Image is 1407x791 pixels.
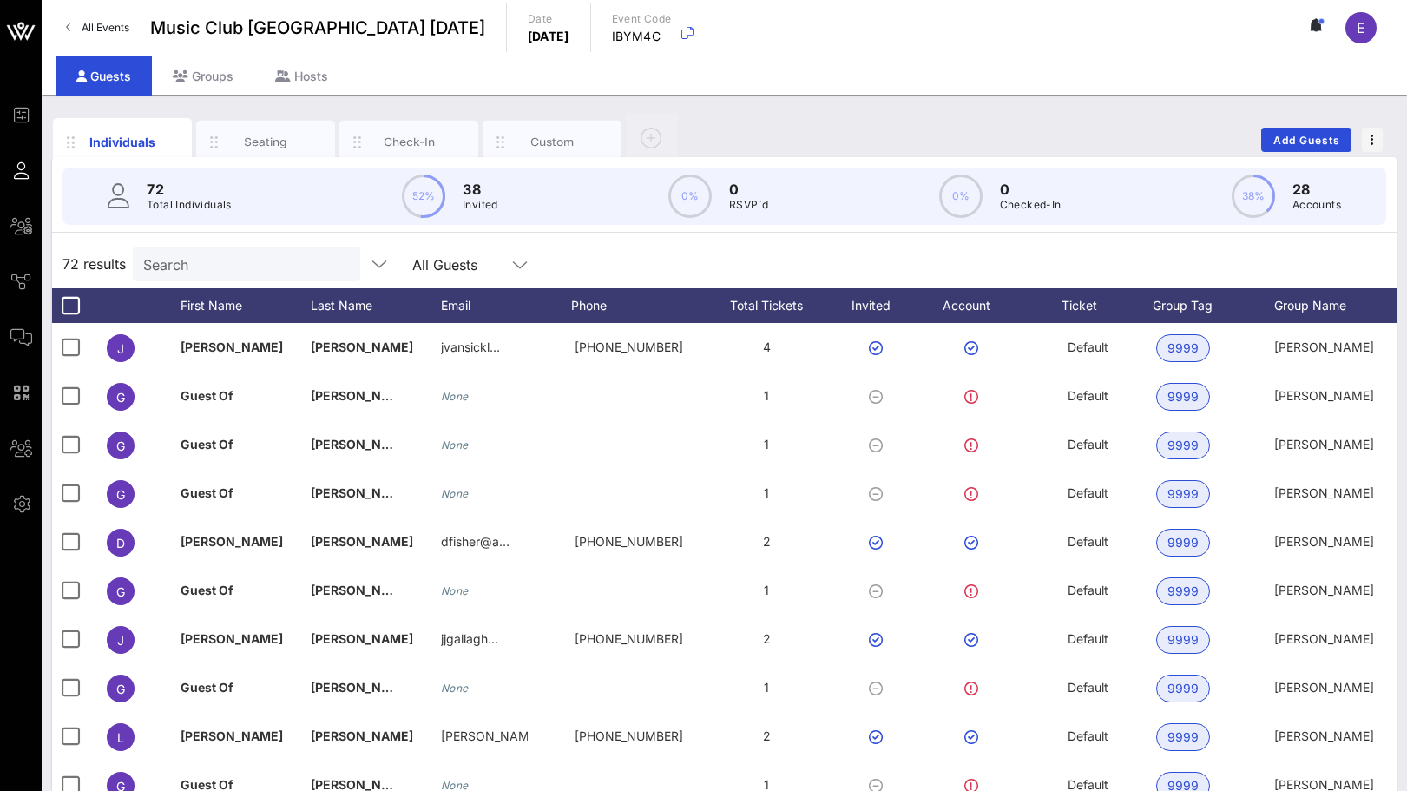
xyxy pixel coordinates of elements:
[1068,388,1108,403] span: Default
[116,438,125,453] span: G
[441,438,469,452] i: None
[1068,339,1108,354] span: Default
[1272,134,1341,147] span: Add Guests
[181,534,283,549] span: [PERSON_NAME]
[1068,728,1108,743] span: Default
[82,21,129,34] span: All Events
[575,534,683,549] span: +16462203209
[1000,179,1062,200] p: 0
[832,288,927,323] div: Invited
[528,10,569,28] p: Date
[311,534,413,549] span: [PERSON_NAME]
[1274,583,1374,597] span: [PERSON_NAME]
[927,288,1022,323] div: Account
[1153,288,1274,323] div: Group Tag
[701,323,832,372] div: 4
[701,517,832,566] div: 2
[1274,388,1374,403] span: [PERSON_NAME]
[147,179,232,200] p: 72
[1274,728,1374,743] span: [PERSON_NAME]
[181,728,283,743] span: [PERSON_NAME]
[701,372,832,420] div: 1
[117,633,124,648] span: J
[729,196,768,214] p: RSVP`d
[1068,437,1108,452] span: Default
[1274,437,1374,452] span: [PERSON_NAME]
[1345,12,1377,43] div: E
[181,339,283,354] span: [PERSON_NAME]
[1167,530,1199,556] span: 9999
[441,288,571,323] div: Email
[1068,631,1108,646] span: Default
[1068,485,1108,500] span: Default
[441,517,510,566] p: dfisher@a…
[1167,432,1199,458] span: 9999
[701,615,832,663] div: 2
[1068,680,1108,695] span: Default
[181,485,233,500] span: Guest Of
[575,339,683,354] span: +19179527173
[84,133,161,151] div: Individuals
[311,583,413,597] span: [PERSON_NAME]
[181,437,233,452] span: Guest Of
[116,536,125,550] span: D
[116,584,125,599] span: G
[311,288,441,323] div: Last Name
[612,28,672,45] p: IBYM4C
[441,712,528,761] p: [PERSON_NAME].abr…
[1167,627,1199,653] span: 9999
[1274,339,1374,354] span: [PERSON_NAME]
[56,14,140,42] a: All Events
[441,323,500,372] p: jvansickl…
[1274,288,1396,323] div: Group Name
[1167,724,1199,750] span: 9999
[116,682,125,696] span: G
[150,15,485,41] span: Music Club [GEOGRAPHIC_DATA] [DATE]
[62,254,126,274] span: 72 results
[571,288,701,323] div: Phone
[1167,481,1199,507] span: 9999
[463,196,498,214] p: Invited
[181,388,233,403] span: Guest Of
[441,584,469,597] i: None
[1292,196,1341,214] p: Accounts
[254,56,349,96] div: Hosts
[701,663,832,712] div: 1
[701,420,832,469] div: 1
[612,10,672,28] p: Event Code
[1167,676,1199,702] span: 9999
[1274,534,1374,549] span: [PERSON_NAME]
[701,566,832,615] div: 1
[1274,485,1374,500] span: [PERSON_NAME]
[1274,631,1374,646] span: [PERSON_NAME]
[181,288,311,323] div: First Name
[227,134,305,150] div: Seating
[701,288,832,323] div: Total Tickets
[311,437,413,452] span: [PERSON_NAME]
[1357,19,1365,36] span: E
[311,388,413,403] span: [PERSON_NAME]
[1261,128,1351,152] button: Add Guests
[575,728,683,743] span: +19173629530
[117,341,124,356] span: J
[311,728,413,743] span: [PERSON_NAME]
[1022,288,1153,323] div: Ticket
[116,390,125,405] span: G
[701,712,832,761] div: 2
[56,56,152,96] div: Guests
[441,390,469,403] i: None
[1167,578,1199,604] span: 9999
[181,680,233,695] span: Guest Of
[1274,680,1374,695] span: [PERSON_NAME]
[181,631,283,646] span: [PERSON_NAME]
[701,469,832,517] div: 1
[147,196,232,214] p: Total Individuals
[1167,384,1199,410] span: 9999
[311,631,413,646] span: [PERSON_NAME]
[181,583,233,597] span: Guest Of
[116,487,125,502] span: G
[528,28,569,45] p: [DATE]
[371,134,448,150] div: Check-In
[441,615,498,663] p: jjgallagh…
[311,680,413,695] span: [PERSON_NAME]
